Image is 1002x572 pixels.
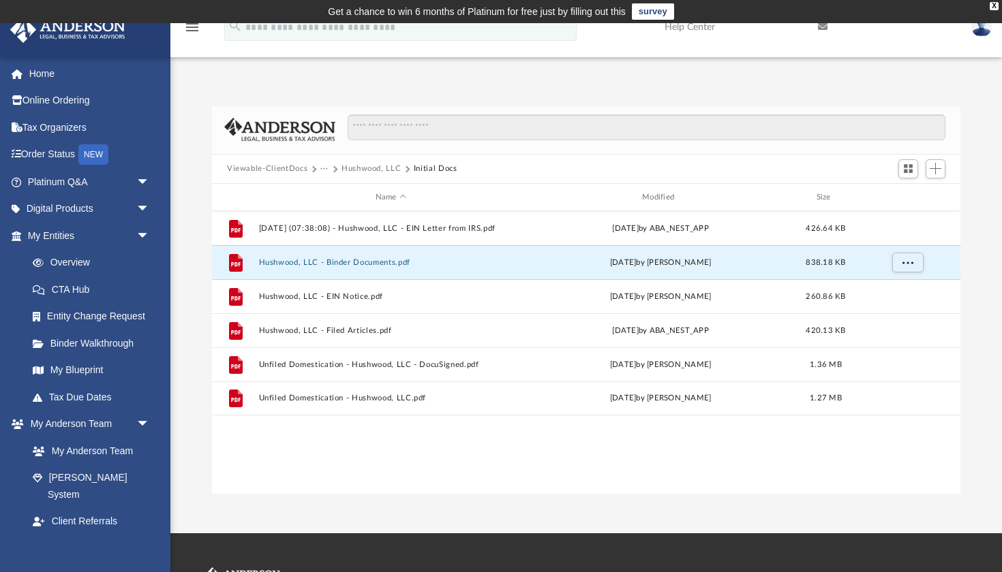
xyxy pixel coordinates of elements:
[414,163,457,175] button: Initial Docs
[19,437,157,464] a: My Anderson Team
[341,163,401,175] button: Hushwood, LLC
[806,293,845,300] span: 260.86 KB
[10,114,170,141] a: Tax Organizers
[10,222,170,249] a: My Entitiesarrow_drop_down
[528,191,793,204] div: Modified
[19,303,170,330] a: Entity Change Request
[799,191,853,204] div: Size
[10,87,170,114] a: Online Ordering
[892,253,924,273] button: More options
[926,159,946,178] button: Add
[971,17,992,37] img: User Pic
[136,222,164,250] span: arrow_drop_down
[328,3,626,20] div: Get a chance to win 6 months of Platinum for free just by filling out this
[136,411,164,439] span: arrow_drop_down
[19,383,170,411] a: Tax Due Dates
[184,26,200,35] a: menu
[259,258,523,267] button: Hushwood, LLC - Binder Documents.pdf
[320,163,329,175] button: ···
[529,291,793,303] div: [DATE] by [PERSON_NAME]
[529,257,793,269] div: [DATE] by [PERSON_NAME]
[19,276,170,303] a: CTA Hub
[806,259,845,266] span: 838.18 KB
[10,195,170,223] a: Digital Productsarrow_drop_down
[529,359,793,371] div: [DATE] by [PERSON_NAME]
[212,211,960,494] div: grid
[227,163,307,175] button: Viewable-ClientDocs
[990,2,999,10] div: close
[259,224,523,233] button: [DATE] (07:38:08) - Hushwood, LLC - EIN Letter from IRS.pdf
[806,327,845,334] span: 420.13 KB
[859,191,954,204] div: id
[218,191,252,204] div: id
[19,357,164,384] a: My Blueprint
[19,330,170,357] a: Binder Walkthrough
[259,292,523,301] button: Hushwood, LLC - EIN Notice.pdf
[136,195,164,223] span: arrow_drop_down
[10,168,170,195] a: Platinum Q&Aarrow_drop_down
[10,141,170,169] a: Order StatusNEW
[348,114,945,140] input: Search files and folders
[258,191,523,204] div: Name
[10,411,164,438] a: My Anderson Teamarrow_drop_down
[806,225,845,232] span: 426.64 KB
[810,361,842,368] span: 1.36 MB
[10,60,170,87] a: Home
[259,394,523,403] button: Unfiled Domestication - Hushwood, LLC.pdf
[898,159,919,178] button: Switch to Grid View
[529,223,793,235] div: [DATE] by ABA_NEST_APP
[19,249,170,276] a: Overview
[529,393,793,405] div: [DATE] by [PERSON_NAME]
[228,18,243,33] i: search
[136,168,164,196] span: arrow_drop_down
[19,508,164,535] a: Client Referrals
[19,464,164,508] a: [PERSON_NAME] System
[78,144,108,165] div: NEW
[632,3,674,20] a: survey
[529,325,793,337] div: [DATE] by ABA_NEST_APP
[6,16,130,43] img: Anderson Advisors Platinum Portal
[184,19,200,35] i: menu
[810,395,842,402] span: 1.27 MB
[259,326,523,335] button: Hushwood, LLC - Filed Articles.pdf
[259,360,523,369] button: Unfiled Domestication - Hushwood, LLC - DocuSigned.pdf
